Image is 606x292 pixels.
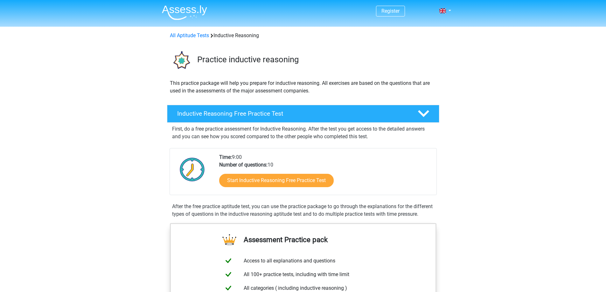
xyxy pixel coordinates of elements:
b: Number of questions: [219,162,268,168]
img: inductive reasoning [167,47,194,74]
img: Assessly [162,5,207,20]
a: Start Inductive Reasoning Free Practice Test [219,174,334,187]
p: First, do a free practice assessment for Inductive Reasoning. After the test you get access to th... [172,125,434,140]
img: Clock [176,153,208,185]
a: Inductive Reasoning Free Practice Test [164,105,442,123]
a: Register [381,8,400,14]
a: All Aptitude Tests [170,32,209,38]
div: 9:00 10 [214,153,436,195]
div: Inductive Reasoning [167,32,439,39]
b: Time: [219,154,232,160]
p: This practice package will help you prepare for inductive reasoning. All exercises are based on t... [170,79,436,95]
h4: Inductive Reasoning Free Practice Test [177,110,407,117]
div: After the free practice aptitude test, you can use the practice package to go through the explana... [170,203,437,218]
h3: Practice inductive reasoning [197,55,434,65]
